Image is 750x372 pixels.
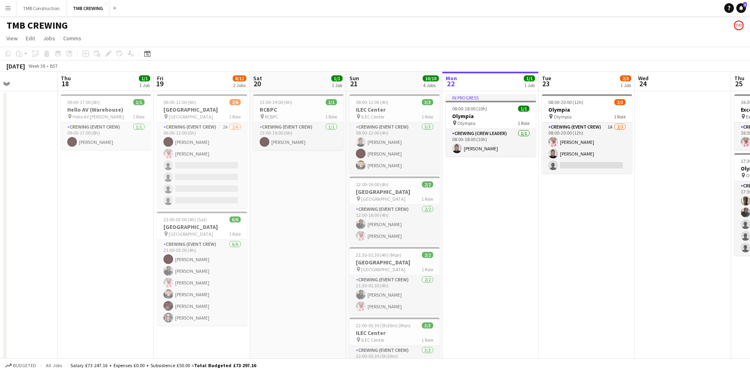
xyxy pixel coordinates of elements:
[60,79,71,88] span: 18
[156,79,163,88] span: 19
[169,114,213,120] span: [GEOGRAPHIC_DATA]
[4,361,37,370] button: Budgeted
[157,123,247,208] app-card-role: Crewing (Event Crew)2A2/606:00-12:00 (6h)[PERSON_NAME][PERSON_NAME]
[446,112,536,120] h3: Olympia
[361,266,405,272] span: [GEOGRAPHIC_DATA]
[554,114,572,120] span: Olympia
[356,99,388,105] span: 08:00-12:00 (4h)
[157,212,247,326] app-job-card: 23:00-03:00 (4h) (Sat)6/6[GEOGRAPHIC_DATA] [GEOGRAPHIC_DATA]1 RoleCrewing (Event Crew)6/623:00-03...
[72,114,124,120] span: Hello AV [PERSON_NAME]
[452,106,487,112] span: 08:00-18:00 (10h)
[421,196,433,202] span: 1 Role
[542,123,632,173] app-card-role: Crewing (Event Crew)1A2/308:00-20:00 (12h)[PERSON_NAME][PERSON_NAME]
[423,75,439,81] span: 10/10
[422,252,433,258] span: 2/2
[17,0,66,16] button: TMB Construction
[421,266,433,272] span: 1 Role
[260,99,292,105] span: 13:00-19:00 (6h)
[518,120,529,126] span: 1 Role
[349,188,440,195] h3: [GEOGRAPHIC_DATA]
[233,82,246,88] div: 2 Jobs
[422,322,433,328] span: 3/3
[542,94,632,173] app-job-card: 08:00-20:00 (12h)2/3Olympia Olympia1 RoleCrewing (Event Crew)1A2/308:00-20:00 (12h)[PERSON_NAME][...
[736,3,746,13] a: 3
[67,99,100,105] span: 09:00-17:00 (8h)
[349,94,440,173] app-job-card: 08:00-12:00 (4h)3/3ILEC Center ILEC Center1 RoleCrewing (Event Crew)3/308:00-12:00 (4h)[PERSON_NA...
[446,94,536,101] div: In progress
[253,123,343,150] app-card-role: Crewing (Event Crew)1/113:00-19:00 (6h)[PERSON_NAME]
[157,106,247,113] h3: [GEOGRAPHIC_DATA]
[349,205,440,244] app-card-role: Crewing (Event Crew)2/212:00-16:00 (4h)[PERSON_NAME][PERSON_NAME]
[40,33,58,44] a: Jobs
[637,79,649,88] span: 24
[446,94,536,156] app-job-card: In progress08:00-18:00 (10h)1/1Olympia Olympia1 RoleCrewing (Crew Leader)1/108:00-18:00 (10h)[PER...
[457,120,475,126] span: Olympia
[349,106,440,113] h3: ILEC Center
[229,99,241,105] span: 2/6
[252,79,262,88] span: 20
[61,106,151,113] h3: Hello AV (Warehouse)
[331,75,343,81] span: 1/1
[734,21,744,30] app-user-avatar: TMB RECRUITMENT
[50,63,58,69] div: BST
[638,75,649,82] span: Wed
[3,33,21,44] a: View
[541,79,551,88] span: 23
[139,82,150,88] div: 1 Job
[61,75,71,82] span: Thu
[349,75,359,82] span: Sun
[229,216,241,222] span: 6/6
[43,35,55,42] span: Jobs
[157,223,247,231] h3: [GEOGRAPHIC_DATA]
[734,75,744,82] span: Thu
[61,94,151,150] app-job-card: 09:00-17:00 (8h)1/1Hello AV (Warehouse) Hello AV [PERSON_NAME]1 RoleCrewing (Event Crew)1/109:00-...
[229,231,241,237] span: 1 Role
[349,329,440,337] h3: ILEC Center
[361,114,384,120] span: ILEC Center
[349,123,440,173] app-card-role: Crewing (Event Crew)3/308:00-12:00 (4h)[PERSON_NAME][PERSON_NAME][PERSON_NAME]
[349,247,440,314] app-job-card: 21:30-01:30 (4h) (Mon)2/2[GEOGRAPHIC_DATA] [GEOGRAPHIC_DATA]1 RoleCrewing (Event Crew)2/221:30-01...
[253,106,343,113] h3: RCBPC
[157,240,247,326] app-card-role: Crewing (Event Crew)6/623:00-03:00 (4h)[PERSON_NAME][PERSON_NAME][PERSON_NAME][PERSON_NAME][PERSO...
[524,75,535,81] span: 1/1
[60,33,85,44] a: Comms
[66,0,110,16] button: TMB CREWING
[23,33,38,44] a: Edit
[733,79,744,88] span: 25
[743,2,747,7] span: 3
[614,114,626,120] span: 1 Role
[620,82,631,88] div: 1 Job
[325,114,337,120] span: 1 Role
[6,35,18,42] span: View
[26,35,35,42] span: Edit
[422,99,433,105] span: 3/3
[356,181,388,187] span: 12:00-16:00 (4h)
[169,231,213,237] span: [GEOGRAPHIC_DATA]
[518,106,529,112] span: 1/1
[253,94,343,150] div: 13:00-19:00 (6h)1/1RCBPC RCBPC1 RoleCrewing (Event Crew)1/113:00-19:00 (6h)[PERSON_NAME]
[349,177,440,244] app-job-card: 12:00-16:00 (4h)2/2[GEOGRAPHIC_DATA] [GEOGRAPHIC_DATA]1 RoleCrewing (Event Crew)2/212:00-16:00 (4...
[326,99,337,105] span: 1/1
[253,75,262,82] span: Sat
[6,19,68,31] h1: TMB CREWING
[446,129,536,156] app-card-role: Crewing (Crew Leader)1/108:00-18:00 (10h)[PERSON_NAME]
[444,79,457,88] span: 22
[27,63,47,69] span: Week 38
[157,94,247,208] app-job-card: 06:00-12:00 (6h)2/6[GEOGRAPHIC_DATA] [GEOGRAPHIC_DATA]1 RoleCrewing (Event Crew)2A2/606:00-12:00 ...
[422,181,433,187] span: 2/2
[620,75,631,81] span: 2/3
[194,362,256,368] span: Total Budgeted £73 297.16
[157,75,163,82] span: Fri
[614,99,626,105] span: 2/3
[421,337,433,343] span: 1 Role
[229,114,241,120] span: 1 Role
[61,123,151,150] app-card-role: Crewing (Event Crew)1/109:00-17:00 (8h)[PERSON_NAME]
